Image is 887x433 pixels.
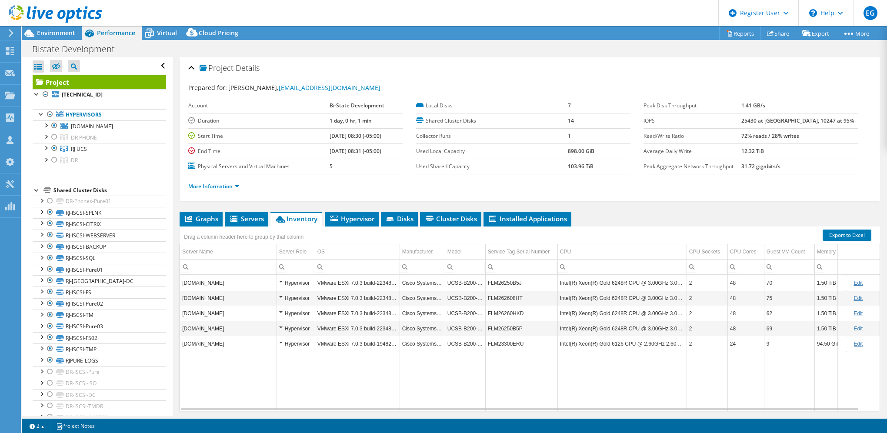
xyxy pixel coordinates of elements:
[33,132,166,143] a: DR PHONE
[315,275,400,290] td: Column OS, Value VMware ESXi 7.0.3 build-22348816
[568,132,571,140] b: 1
[836,27,876,40] a: More
[644,132,741,140] label: Read/Write Ratio
[767,246,805,257] div: Guest VM Count
[764,306,814,321] td: Column Guest VM Count, Value 62
[445,290,485,306] td: Column Model, Value UCSB-B200-M5
[402,246,433,257] div: Manufacturer
[33,378,166,389] a: DR-ISCSI-ISO
[764,259,814,274] td: Column Guest VM Count, Filter cell
[329,214,374,223] span: Hypervisor
[330,102,384,109] b: Bi-State Development
[180,226,880,411] div: Data grid
[727,321,764,336] td: Column CPU Cores, Value 48
[864,6,877,20] span: EG
[28,44,128,54] h1: Bistate Development
[71,157,78,164] span: DR
[37,29,75,37] span: Environment
[71,123,113,130] span: [DOMAIN_NAME]
[741,117,854,124] b: 25430 at [GEOGRAPHIC_DATA], 10247 at 95%
[644,162,741,171] label: Peak Aggregate Network Throughput
[488,246,550,257] div: Service Tag Serial Number
[814,336,846,351] td: Column Memory, Value 94.50 GiB
[727,336,764,351] td: Column CPU Cores, Value 24
[33,310,166,321] a: RJ-ISCSI-TM
[277,306,315,321] td: Column Server Role, Value Hypervisor
[687,275,727,290] td: Column CPU Sockets, Value 2
[33,89,166,100] a: [TECHNICAL_ID]
[760,27,796,40] a: Share
[315,306,400,321] td: Column OS, Value VMware ESXi 7.0.3 build-22348816
[416,101,568,110] label: Local Disks
[188,183,239,190] a: More Information
[727,259,764,274] td: Column CPU Cores, Filter cell
[188,147,330,156] label: End Time
[180,321,277,336] td: Column Server Name, Value metrovm52.metro.corp.metrostlouis.org
[33,286,166,298] a: RJ-ISCSI-FS
[236,63,260,73] span: Details
[400,321,445,336] td: Column Manufacturer, Value Cisco Systems Inc
[180,275,277,290] td: Column Server Name, Value metrovm53.metro.corp.metrostlouis.org
[330,132,381,140] b: [DATE] 08:30 (-05:00)
[277,259,315,274] td: Column Server Role, Filter cell
[741,132,799,140] b: 72% reads / 28% writes
[188,132,330,140] label: Start Time
[416,162,568,171] label: Used Shared Capacity
[33,253,166,264] a: RJ-ISCSI-SQL
[33,207,166,218] a: RJ-ISCSI-SPLNK
[400,336,445,351] td: Column Manufacturer, Value Cisco Systems Inc
[33,143,166,154] a: RJ UCS
[400,259,445,274] td: Column Manufacturer, Filter cell
[33,298,166,310] a: RJ-ISCSI-Pure02
[330,117,372,124] b: 1 day, 0 hr, 1 min
[188,83,227,92] label: Prepared for:
[727,290,764,306] td: Column CPU Cores, Value 48
[157,29,177,37] span: Virtual
[687,259,727,274] td: Column CPU Sockets, Filter cell
[317,246,325,257] div: OS
[275,214,317,223] span: Inventory
[687,336,727,351] td: Column CPU Sockets, Value 2
[416,132,568,140] label: Collector Runs
[741,102,765,109] b: 1.41 GB/s
[228,83,380,92] span: [PERSON_NAME],
[33,412,166,423] a: DR-ISCSI-PURE02
[485,336,557,351] td: Column Service Tag Serial Number, Value FLM23300ERU
[33,241,166,253] a: RJ-ISCSI-BACKUP
[279,339,313,349] div: Hypervisor
[445,336,485,351] td: Column Model, Value UCSB-B200-M5
[188,117,330,125] label: Duration
[400,290,445,306] td: Column Manufacturer, Value Cisco Systems Inc
[764,275,814,290] td: Column Guest VM Count, Value 70
[180,259,277,274] td: Column Server Name, Filter cell
[689,246,720,257] div: CPU Sockets
[687,290,727,306] td: Column CPU Sockets, Value 2
[33,321,166,332] a: RJ-ISCSI-Pure03
[445,259,485,274] td: Column Model, Filter cell
[854,341,863,347] a: Edit
[315,321,400,336] td: Column OS, Value VMware ESXi 7.0.3 build-22348816
[33,332,166,343] a: RJ-ISCSI-FS02
[400,306,445,321] td: Column Manufacturer, Value Cisco Systems Inc
[687,321,727,336] td: Column CPU Sockets, Value 2
[23,420,50,431] a: 2
[814,244,846,260] td: Memory Column
[687,306,727,321] td: Column CPU Sockets, Value 2
[33,120,166,132] a: [DOMAIN_NAME]
[719,27,761,40] a: Reports
[644,117,741,125] label: IOPS
[71,145,87,153] span: RJ UCS
[485,290,557,306] td: Column Service Tag Serial Number, Value FLM262608HT
[33,196,166,207] a: DR-Phones-Pure01
[33,109,166,120] a: Hypervisors
[188,101,330,110] label: Account
[809,9,817,17] svg: \n
[644,147,741,156] label: Average Daily Write
[445,306,485,321] td: Column Model, Value UCSB-B200-M5
[568,147,594,155] b: 898.00 GiB
[180,336,277,351] td: Column Server Name, Value metrovm40.metro.corp.metrostlouis.org
[814,321,846,336] td: Column Memory, Value 1.50 TiB
[200,64,233,73] span: Project
[277,321,315,336] td: Column Server Role, Value Hypervisor
[557,259,687,274] td: Column CPU, Filter cell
